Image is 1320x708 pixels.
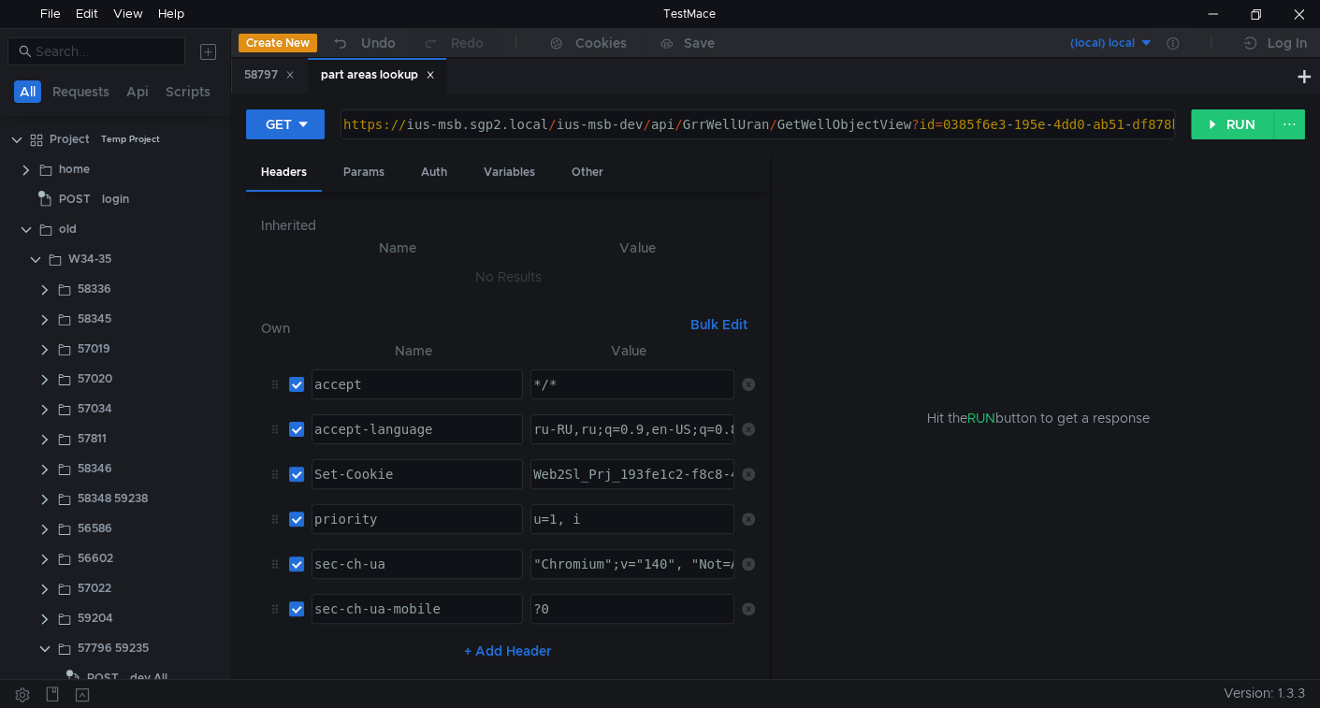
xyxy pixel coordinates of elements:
[78,604,113,632] div: 59204
[78,335,110,363] div: 57019
[520,237,755,259] th: Value
[304,340,523,362] th: Name
[927,408,1150,428] span: Hit the button to get a response
[14,80,41,103] button: All
[78,574,111,602] div: 57022
[1070,35,1135,52] div: (local) local
[361,32,396,54] div: Undo
[78,455,112,483] div: 58346
[457,640,559,662] button: + Add Header
[1191,109,1274,139] button: RUN
[78,425,107,453] div: 57811
[246,109,325,139] button: GET
[239,34,317,52] button: Create New
[50,125,90,153] div: Project
[261,317,683,340] h6: Own
[276,237,520,259] th: Name
[68,245,111,273] div: W34-35
[406,155,462,190] div: Auth
[59,155,90,183] div: home
[317,29,409,57] button: Undo
[1268,32,1307,54] div: Log In
[409,29,497,57] button: Redo
[683,313,755,336] button: Bulk Edit
[575,32,627,54] div: Cookies
[160,80,216,103] button: Scripts
[266,114,292,135] div: GET
[684,36,715,50] div: Save
[557,155,618,190] div: Other
[321,65,435,85] div: part areas lookup
[246,155,322,192] div: Headers
[130,664,167,692] div: dev All
[78,395,112,423] div: 57034
[328,155,399,190] div: Params
[78,305,111,333] div: 58345
[78,544,113,572] div: 56602
[78,275,111,303] div: 58336
[36,41,174,62] input: Search...
[59,215,77,243] div: old
[78,365,112,393] div: 57020
[102,185,129,213] div: login
[523,340,734,362] th: Value
[244,65,295,85] div: 58797
[967,410,995,426] span: RUN
[59,185,91,213] span: POST
[1224,680,1305,707] span: Version: 1.3.3
[47,80,115,103] button: Requests
[451,32,484,54] div: Redo
[78,634,149,662] div: 57796 59235
[1023,28,1153,58] button: (local) local
[101,125,160,153] div: Temp Project
[78,514,112,542] div: 56586
[87,664,119,692] span: POST
[121,80,154,103] button: Api
[78,484,148,513] div: 58348 59238
[261,214,755,237] h6: Inherited
[469,155,550,190] div: Variables
[475,268,542,285] nz-embed-empty: No Results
